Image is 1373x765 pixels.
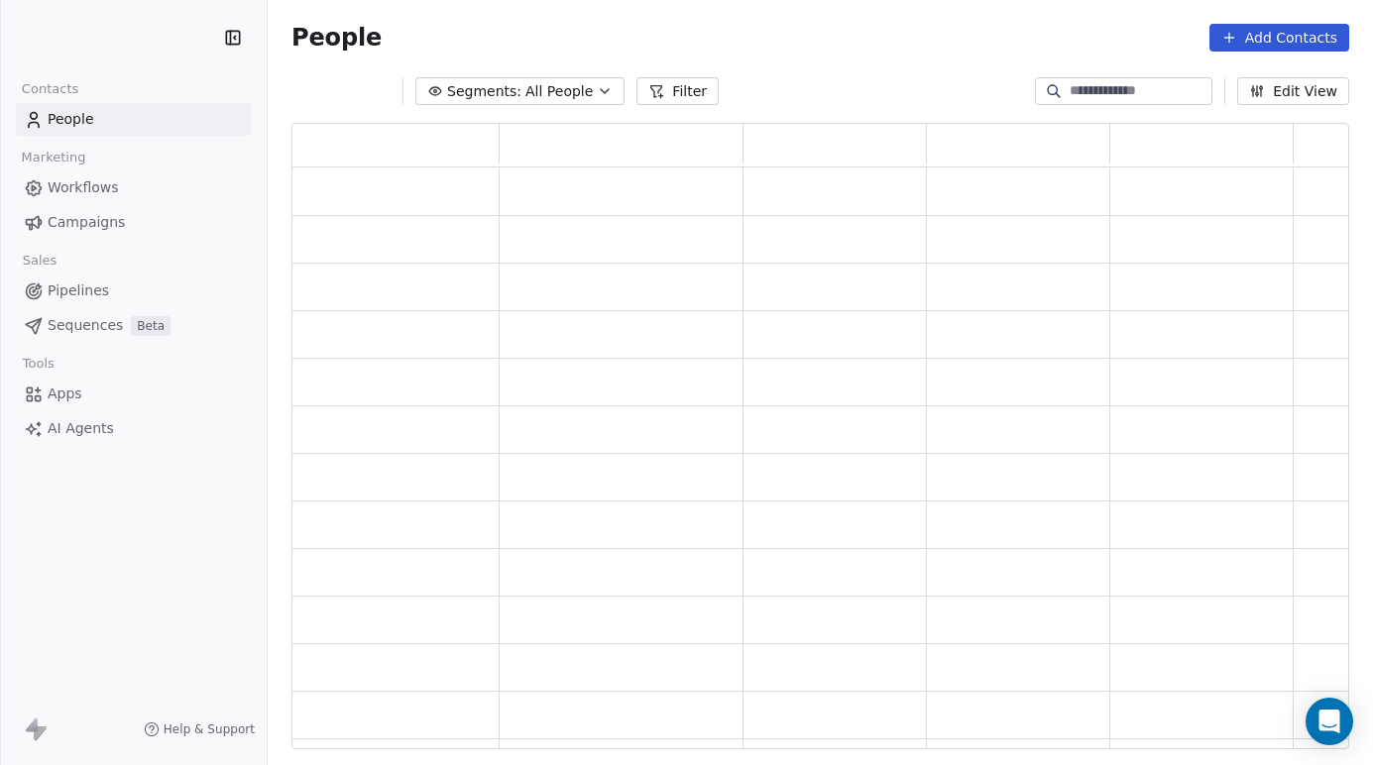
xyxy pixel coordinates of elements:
a: SequencesBeta [16,309,251,342]
a: Workflows [16,171,251,204]
span: Help & Support [164,721,255,737]
span: People [48,109,94,130]
button: Edit View [1237,77,1349,105]
span: Sales [14,246,65,275]
span: Apps [48,383,82,404]
span: Campaigns [48,212,125,233]
span: Segments: [447,81,521,102]
span: Pipelines [48,280,109,301]
span: Contacts [13,74,87,104]
span: Tools [14,349,62,379]
a: AI Agents [16,412,251,445]
a: Apps [16,378,251,410]
span: AI Agents [48,418,114,439]
a: Campaigns [16,206,251,239]
span: Sequences [48,315,123,336]
a: Pipelines [16,274,251,307]
span: People [291,23,382,53]
span: Beta [131,316,171,336]
span: All People [525,81,593,102]
a: People [16,103,251,136]
a: Help & Support [144,721,255,737]
span: Workflows [48,177,119,198]
div: Open Intercom Messenger [1306,698,1353,745]
button: Filter [636,77,719,105]
button: Add Contacts [1209,24,1349,52]
span: Marketing [13,143,94,172]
